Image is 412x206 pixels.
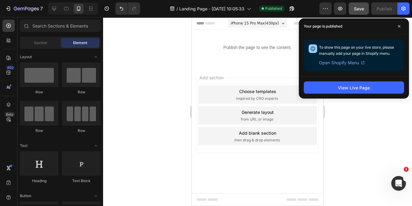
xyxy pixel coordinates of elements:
span: To show this page on your live store, please manually add your page in Shopify menu. [319,45,394,56]
button: Publish [371,2,397,15]
p: Your page is published [304,23,342,29]
span: Toggle open [91,52,101,62]
button: 7 [2,2,46,15]
div: Row [20,128,58,133]
div: Row [62,128,101,133]
span: Save [354,6,364,11]
div: Heading [20,178,58,184]
span: Element [73,40,87,46]
span: Published [265,6,282,11]
span: Open Shopify Menu [319,59,359,66]
div: Beta [5,112,15,117]
p: 7 [40,5,43,12]
span: Layout [20,54,32,60]
div: Publish [377,6,392,12]
button: Save [349,2,369,15]
span: 1 [404,167,409,172]
span: Section [34,40,47,46]
div: 450 [6,65,15,70]
div: Text Block [62,178,101,184]
span: / [176,6,178,12]
iframe: Intercom live chat [391,176,406,191]
input: Search Sections & Elements [20,20,101,32]
div: Row [62,89,101,95]
div: Undo/Redo [115,2,140,15]
span: Toggle open [91,141,101,151]
button: View Live Page [304,81,404,94]
iframe: Design area [192,17,323,206]
span: Text [20,143,28,148]
div: View Live Page [338,84,370,91]
span: Landing Page - [DATE] 10:05:33 [179,6,244,12]
span: Toggle open [91,191,101,201]
div: Row [20,89,58,95]
span: Button [20,193,31,199]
